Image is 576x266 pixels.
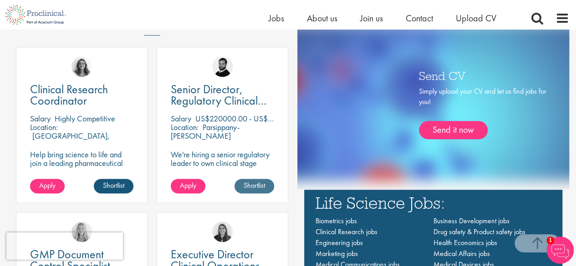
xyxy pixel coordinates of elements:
[171,122,248,158] p: Parsippany-[PERSON_NAME][GEOGRAPHIC_DATA], [GEOGRAPHIC_DATA]
[546,236,554,244] span: 1
[171,150,274,185] p: We're hiring a senior regulatory leader to own clinical stage strategy across multiple programs.
[316,194,551,211] h3: Life Science Jobs:
[307,12,337,24] a: About us
[234,179,274,193] a: Shortlist
[55,113,115,124] p: Highly Competitive
[30,84,133,106] a: Clinical Research Coordinator
[180,181,196,190] span: Apply
[6,232,123,260] iframe: reCAPTCHA
[171,122,199,132] span: Location:
[212,56,233,77] img: Nick Walker
[30,113,51,124] span: Salary
[171,81,266,120] span: Senior Director, Regulatory Clinical Strategy
[419,70,546,81] h3: Send CV
[171,113,191,124] span: Salary
[316,238,363,247] a: Engineering jobs
[546,236,574,264] img: Chatbot
[30,81,108,108] span: Clinical Research Coordinator
[316,216,357,226] a: Biometrics jobs
[71,56,92,77] img: Jackie Cerchio
[30,130,110,150] p: [GEOGRAPHIC_DATA], [GEOGRAPHIC_DATA]
[406,12,433,24] a: Contact
[71,221,92,242] img: Shannon Briggs
[433,249,489,258] a: Medical Affairs jobs
[456,12,496,24] a: Upload CV
[419,121,488,139] a: Send it now
[171,84,274,106] a: Senior Director, Regulatory Clinical Strategy
[360,12,383,24] a: Join us
[171,179,205,193] a: Apply
[212,221,233,242] img: Ciara Noble
[316,249,358,258] a: Marketing jobs
[433,238,497,247] a: Health Economics jobs
[419,86,546,139] div: Simply upload your CV and let us find jobs for you!
[30,179,65,193] a: Apply
[433,216,509,226] a: Business Development jobs
[316,227,377,236] a: Clinical Research jobs
[30,150,133,202] p: Help bring science to life and join a leading pharmaceutical company to play a key role in delive...
[195,113,420,124] p: US$220000.00 - US$265000 per annum + Highly Competitive Salary
[30,122,58,132] span: Location:
[39,181,56,190] span: Apply
[269,12,284,24] a: Jobs
[94,179,133,193] a: Shortlist
[433,227,525,236] a: Drug safety & Product safety jobs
